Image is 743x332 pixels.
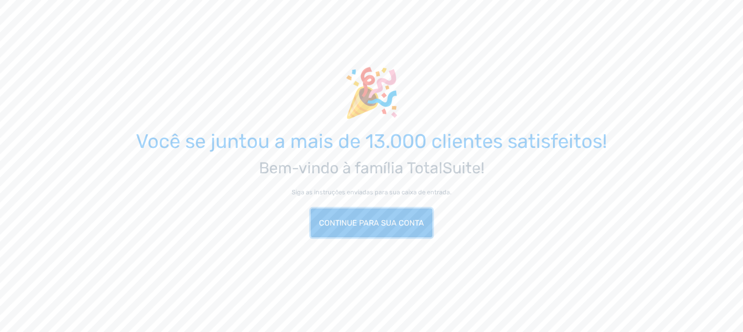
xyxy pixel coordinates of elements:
[136,130,607,153] font: Você se juntou a mais de 13.000 clientes satisfeitos!
[292,188,451,196] font: Siga as instruções enviadas para sua caixa de entrada.
[311,208,432,237] a: Continue para sua conta
[342,65,401,121] font: 🎉
[319,218,424,228] font: Continue para sua conta
[259,159,485,177] font: Bem-vindo à família TotalSuite!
